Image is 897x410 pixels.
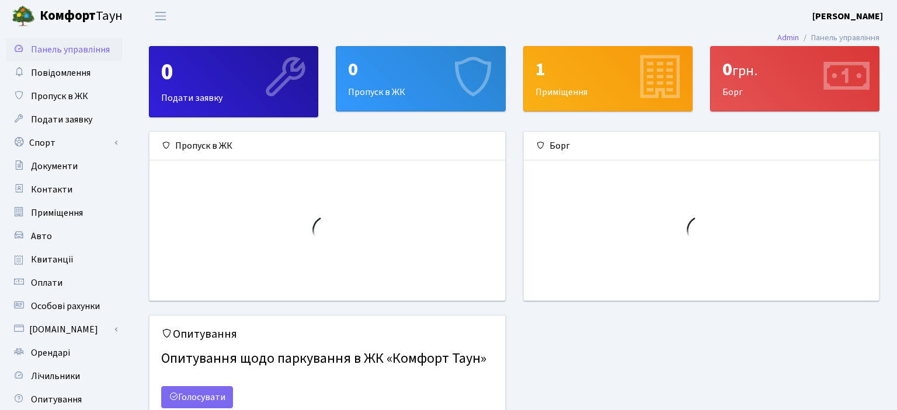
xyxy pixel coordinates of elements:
a: Документи [6,155,123,178]
span: Панель управління [31,43,110,56]
a: Повідомлення [6,61,123,85]
a: [DOMAIN_NAME] [6,318,123,341]
a: 0Подати заявку [149,46,318,117]
span: Лічильники [31,370,80,383]
div: Борг [711,47,879,111]
span: Квитанції [31,253,74,266]
span: Авто [31,230,52,243]
span: Приміщення [31,206,83,219]
h4: Опитування щодо паркування в ЖК «Комфорт Таун» [161,346,493,372]
a: Подати заявку [6,108,123,131]
div: Пропуск в ЖК [336,47,505,111]
div: Подати заявку [149,47,318,117]
span: Пропуск в ЖК [31,90,88,103]
span: Подати заявку [31,113,92,126]
div: Борг [524,132,879,160]
b: [PERSON_NAME] [812,10,883,23]
span: Опитування [31,393,82,406]
div: Приміщення [524,47,692,111]
a: Оплати [6,271,123,295]
a: Особові рахунки [6,295,123,318]
div: 0 [161,58,306,86]
div: 0 [722,58,867,80]
span: Оплати [31,276,62,289]
li: Панель управління [799,31,879,44]
a: Квитанції [6,248,123,271]
a: [PERSON_NAME] [812,9,883,23]
a: Лічильники [6,365,123,388]
a: Admin [777,31,799,44]
span: Таун [40,6,123,26]
span: Контакти [31,183,72,196]
img: logo.png [12,5,35,28]
div: 1 [536,58,680,80]
a: 1Приміщення [523,46,693,111]
span: Документи [31,160,78,173]
span: грн. [732,61,757,81]
a: Пропуск в ЖК [6,85,123,108]
h5: Опитування [161,327,493,341]
a: Авто [6,225,123,248]
div: Пропуск в ЖК [149,132,505,160]
div: 0 [348,58,493,80]
span: Повідомлення [31,66,91,79]
span: Орендарі [31,346,70,359]
a: Панель управління [6,38,123,61]
button: Переключити навігацію [146,6,175,26]
nav: breadcrumb [760,26,897,50]
a: Спорт [6,131,123,155]
span: Особові рахунки [31,300,100,313]
a: Приміщення [6,201,123,225]
a: Контакти [6,178,123,201]
a: 0Пропуск в ЖК [336,46,505,111]
a: Голосувати [161,386,233,408]
a: Орендарі [6,341,123,365]
b: Комфорт [40,6,96,25]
